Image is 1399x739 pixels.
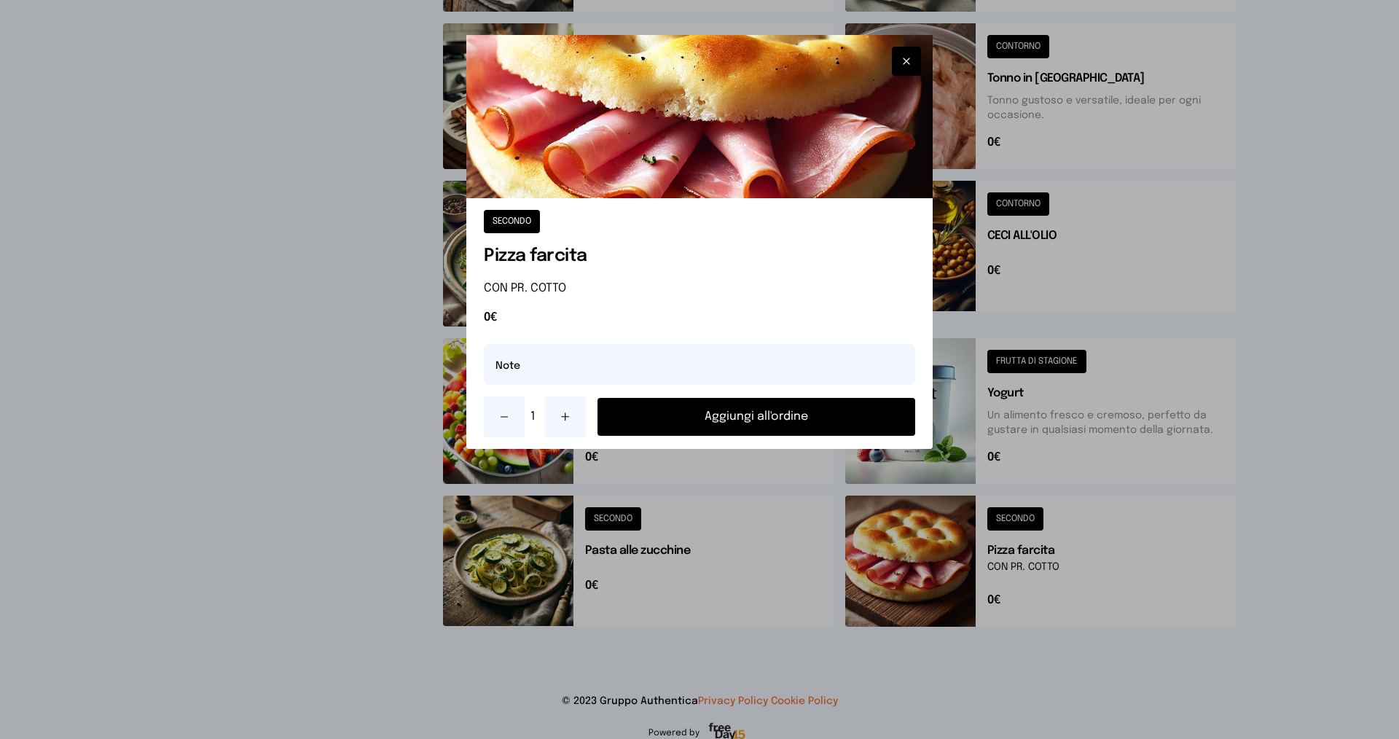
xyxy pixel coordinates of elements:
[530,408,539,426] span: 1
[484,280,915,297] p: CON PR. COTTO
[466,35,933,198] img: Pizza farcita
[484,245,915,268] h1: Pizza farcita
[484,210,540,233] button: SECONDO
[484,309,915,327] span: 0€
[597,398,915,436] button: Aggiungi all'ordine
